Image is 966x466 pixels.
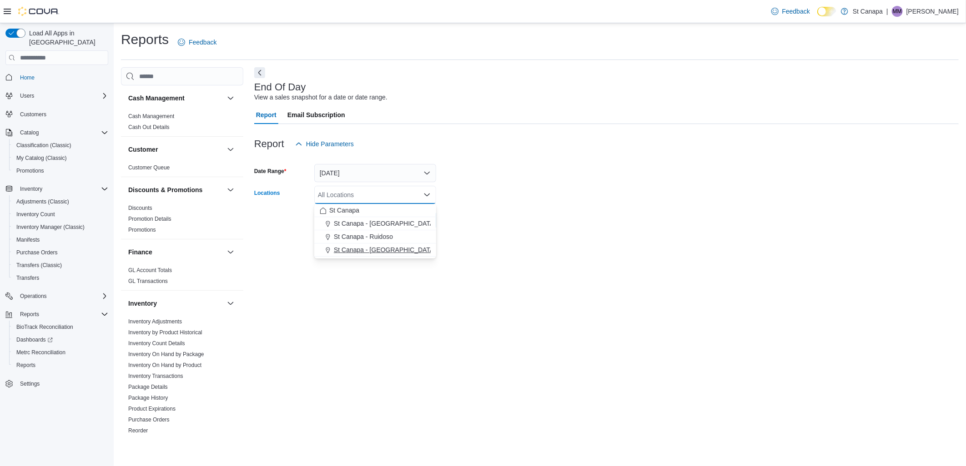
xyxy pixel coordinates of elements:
[20,92,34,99] span: Users
[128,278,168,284] a: GL Transactions
[16,211,55,218] span: Inventory Count
[16,309,43,320] button: Reports
[16,378,108,389] span: Settings
[9,272,112,284] button: Transfers
[906,6,959,17] p: [PERSON_NAME]
[256,106,277,124] span: Report
[13,360,39,371] a: Reports
[2,89,112,102] button: Users
[254,139,284,149] h3: Report
[2,126,112,139] button: Catalog
[782,7,810,16] span: Feedback
[254,82,306,93] h3: End Of Day
[853,6,883,17] p: St Canapa
[13,247,108,258] span: Purchase Orders
[128,416,170,423] a: Purchase Orders
[13,209,59,220] a: Inventory Count
[329,206,359,215] span: St Canapa
[817,7,836,16] input: Dark Mode
[13,273,43,283] a: Transfers
[893,6,902,17] span: MM
[128,164,170,171] a: Customer Queue
[20,111,46,118] span: Customers
[128,204,152,212] span: Discounts
[314,243,436,257] button: St Canapa - [GEOGRAPHIC_DATA][PERSON_NAME]
[13,347,69,358] a: Metrc Reconciliation
[128,329,202,336] a: Inventory by Product Historical
[334,245,488,254] span: St Canapa - [GEOGRAPHIC_DATA][PERSON_NAME]
[128,215,171,223] span: Promotion Details
[13,209,108,220] span: Inventory Count
[128,405,176,412] span: Product Expirations
[2,183,112,195] button: Inventory
[128,383,168,391] span: Package Details
[16,154,67,162] span: My Catalog (Classic)
[9,195,112,208] button: Adjustments (Classic)
[9,333,112,346] a: Dashboards
[121,111,243,136] div: Cash Management
[2,70,112,84] button: Home
[334,219,436,228] span: St Canapa - [GEOGRAPHIC_DATA]
[9,246,112,259] button: Purchase Orders
[121,265,243,290] div: Finance
[292,135,357,153] button: Hide Parameters
[128,351,204,357] a: Inventory On Hand by Package
[334,232,393,241] span: St Canapa - Ruidoso
[13,222,108,233] span: Inventory Manager (Classic)
[13,222,88,233] a: Inventory Manager (Classic)
[20,74,35,81] span: Home
[16,183,46,194] button: Inventory
[16,378,43,389] a: Settings
[13,334,108,345] span: Dashboards
[121,203,243,239] div: Discounts & Promotions
[16,323,73,331] span: BioTrack Reconciliation
[13,347,108,358] span: Metrc Reconciliation
[13,260,108,271] span: Transfers (Classic)
[16,72,38,83] a: Home
[128,416,170,423] span: Purchase Orders
[128,248,152,257] h3: Finance
[13,273,108,283] span: Transfers
[225,144,236,155] button: Customer
[128,299,223,308] button: Inventory
[13,165,48,176] a: Promotions
[128,145,158,154] h3: Customer
[16,183,108,194] span: Inventory
[9,164,112,177] button: Promotions
[254,189,280,197] label: Locations
[128,318,182,325] a: Inventory Adjustments
[128,267,172,274] span: GL Account Totals
[128,329,202,336] span: Inventory by Product Historical
[13,322,108,332] span: BioTrack Reconciliation
[16,167,44,174] span: Promotions
[128,164,170,171] span: Customer Queue
[128,124,170,131] span: Cash Out Details
[16,109,50,120] a: Customers
[13,165,108,176] span: Promotions
[121,316,243,451] div: Inventory
[225,93,236,104] button: Cash Management
[9,208,112,221] button: Inventory Count
[892,6,903,17] div: Mike Martinez
[9,152,112,164] button: My Catalog (Classic)
[5,67,108,414] nav: Complex example
[16,291,50,302] button: Operations
[25,29,108,47] span: Load All Apps in [GEOGRAPHIC_DATA]
[13,334,56,345] a: Dashboards
[2,290,112,302] button: Operations
[287,106,345,124] span: Email Subscription
[13,247,61,258] a: Purchase Orders
[16,336,53,343] span: Dashboards
[16,127,108,138] span: Catalog
[128,216,171,222] a: Promotion Details
[128,384,168,390] a: Package Details
[13,153,108,164] span: My Catalog (Classic)
[423,191,431,198] button: Close list of options
[16,142,71,149] span: Classification (Classic)
[254,168,287,175] label: Date Range
[254,67,265,78] button: Next
[20,311,39,318] span: Reports
[128,373,183,379] a: Inventory Transactions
